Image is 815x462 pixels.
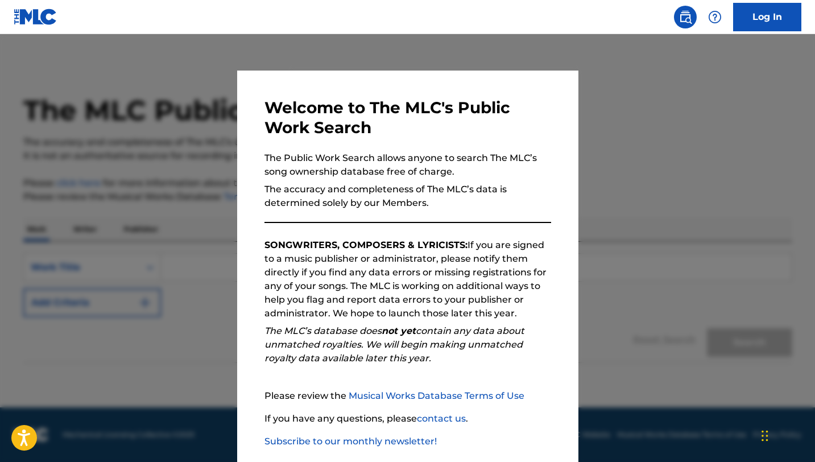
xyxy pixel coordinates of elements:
p: Please review the [264,389,551,403]
a: contact us [417,413,466,424]
iframe: Chat Widget [758,407,815,462]
em: The MLC’s database does contain any data about unmatched royalties. We will begin making unmatche... [264,325,524,364]
img: MLC Logo [14,9,57,25]
div: Drag [762,419,768,453]
p: The accuracy and completeness of The MLC’s data is determined solely by our Members. [264,183,551,210]
div: Help [704,6,726,28]
img: search [679,10,692,24]
p: If you are signed to a music publisher or administrator, please notify them directly if you find ... [264,238,551,320]
a: Public Search [674,6,697,28]
p: If you have any questions, please . [264,412,551,426]
a: Musical Works Database Terms of Use [349,390,524,401]
a: Log In [733,3,801,31]
strong: not yet [382,325,416,336]
strong: SONGWRITERS, COMPOSERS & LYRICISTS: [264,240,468,250]
img: help [708,10,722,24]
a: Subscribe to our monthly newsletter! [264,436,437,447]
p: The Public Work Search allows anyone to search The MLC’s song ownership database free of charge. [264,151,551,179]
h3: Welcome to The MLC's Public Work Search [264,98,551,138]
